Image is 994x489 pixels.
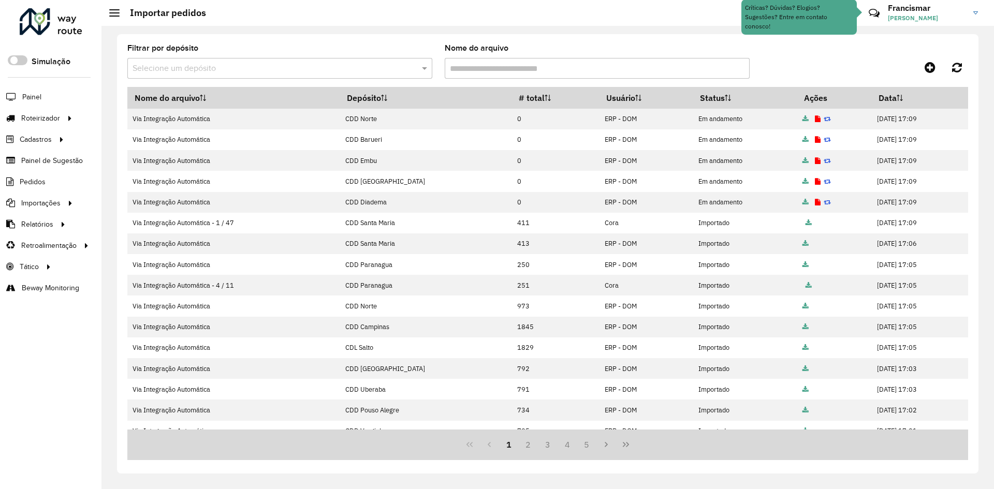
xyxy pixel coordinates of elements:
td: [DATE] 17:05 [872,254,968,275]
a: Arquivo completo [802,343,809,352]
span: Beway Monitoring [22,283,79,293]
td: Via Integração Automática - 4 / 11 [127,275,340,295]
td: Importado [693,421,797,441]
a: Arquivo completo [802,239,809,248]
td: Via Integração Automática [127,337,340,358]
td: [DATE] 17:02 [872,399,968,420]
span: Tático [20,261,39,272]
td: 791 [511,379,600,399]
td: CDD Varginha [340,421,511,441]
td: CDD Norte [340,295,511,316]
span: Importações [21,198,61,209]
td: [DATE] 17:03 [872,358,968,379]
td: [DATE] 17:03 [872,379,968,399]
span: Cadastros [20,134,52,145]
td: Importado [693,254,797,275]
button: 5 [577,435,597,454]
h2: Importar pedidos [120,7,206,19]
td: [DATE] 17:09 [872,109,968,129]
td: 1829 [511,337,600,358]
th: # total [511,87,600,109]
button: Next Page [596,435,616,454]
td: 734 [511,399,600,420]
td: Em andamento [693,129,797,150]
td: 411 [511,213,600,233]
td: Via Integração Automática [127,358,340,379]
td: Importado [693,399,797,420]
a: Reimportar [824,177,831,186]
td: 0 [511,150,600,171]
td: [DATE] 17:05 [872,317,968,337]
a: Arquivo completo [802,385,809,394]
th: Usuário [600,87,693,109]
td: 0 [511,129,600,150]
button: Last Page [616,435,636,454]
a: Arquivo completo [806,218,812,227]
td: CDD Uberaba [340,379,511,399]
td: Via Integração Automática [127,379,340,399]
td: Importado [693,358,797,379]
td: ERP - DOM [600,317,693,337]
td: ERP - DOM [600,109,693,129]
td: CDD Diadema [340,192,511,213]
a: Arquivo completo [802,406,809,414]
td: CDD Paranagua [340,254,511,275]
td: CDD [GEOGRAPHIC_DATA] [340,171,511,191]
td: Via Integração Automática [127,192,340,213]
td: [DATE] 17:09 [872,213,968,233]
td: CDD Norte [340,109,511,129]
button: 4 [558,435,577,454]
td: ERP - DOM [600,337,693,358]
th: Data [872,87,968,109]
td: ERP - DOM [600,150,693,171]
td: Em andamento [693,171,797,191]
td: ERP - DOM [600,254,693,275]
a: Arquivo completo [802,302,809,310]
span: Painel de Sugestão [21,155,83,166]
span: Painel [22,92,41,102]
td: Via Integração Automática [127,317,340,337]
h3: Francismar [888,3,966,13]
td: Importado [693,295,797,316]
a: Exibir log de erros [815,114,821,123]
span: [PERSON_NAME] [888,13,966,23]
label: Filtrar por depósito [127,42,198,54]
th: Depósito [340,87,511,109]
a: Arquivo completo [806,281,812,290]
td: Importado [693,275,797,295]
th: Ações [797,87,872,109]
td: ERP - DOM [600,399,693,420]
span: Relatórios [21,219,53,230]
td: CDD Embu [340,150,511,171]
td: Em andamento [693,150,797,171]
td: Em andamento [693,109,797,129]
a: Arquivo completo [802,260,809,269]
td: Importado [693,317,797,337]
td: ERP - DOM [600,192,693,213]
td: Cora [600,275,693,295]
span: Roteirizador [21,113,60,124]
a: Arquivo completo [802,114,809,123]
a: Reimportar [824,135,831,144]
td: [DATE] 17:05 [872,295,968,316]
td: 0 [511,109,600,129]
button: 3 [538,435,558,454]
td: Via Integração Automática - 1 / 47 [127,213,340,233]
td: 250 [511,254,600,275]
th: Status [693,87,797,109]
td: 0 [511,171,600,191]
a: Exibir log de erros [815,156,821,165]
td: [DATE] 17:09 [872,150,968,171]
td: ERP - DOM [600,171,693,191]
td: CDD [GEOGRAPHIC_DATA] [340,358,511,379]
a: Arquivo completo [802,177,809,186]
a: Arquivo completo [802,426,809,435]
a: Exibir log de erros [815,177,821,186]
td: ERP - DOM [600,379,693,399]
td: [DATE] 17:09 [872,192,968,213]
td: 251 [511,275,600,295]
td: Via Integração Automática [127,233,340,254]
td: 795 [511,421,600,441]
td: Importado [693,213,797,233]
td: Importado [693,379,797,399]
